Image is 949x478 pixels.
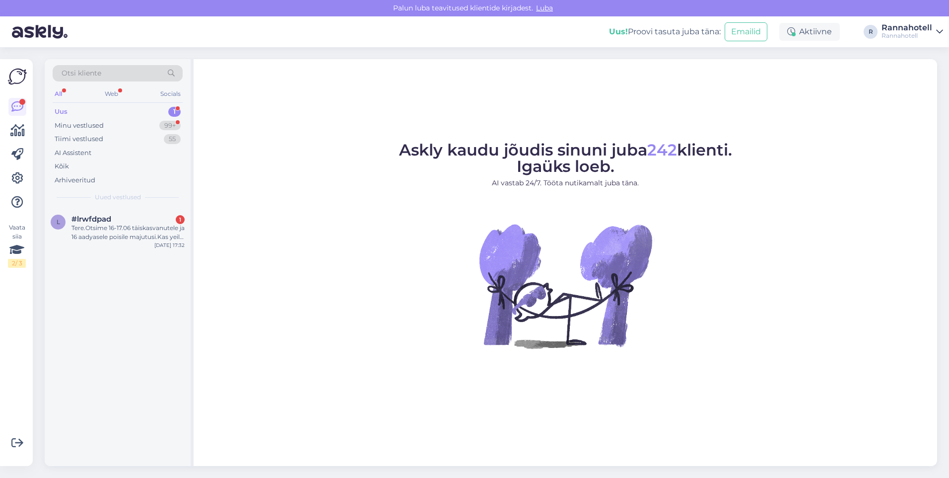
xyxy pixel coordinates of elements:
[71,215,111,224] span: #lrwfdpad
[53,87,64,100] div: All
[8,67,27,86] img: Askly Logo
[8,223,26,268] div: Vaata siia
[103,87,120,100] div: Web
[881,24,932,32] div: Rannahotell
[609,26,721,38] div: Proovi tasuta juba täna:
[476,196,655,375] img: No Chat active
[55,121,104,131] div: Minu vestlused
[71,224,185,241] div: Tere.Otsime 16-17.06 täiskasvanutele ja 16 aadyasele poisile majutusi.Kas yeil on modahi pakkuda?
[881,32,932,40] div: Rannahotell
[95,193,141,202] span: Uued vestlused
[864,25,878,39] div: R
[55,161,69,171] div: Kõik
[55,148,91,158] div: AI Assistent
[8,259,26,268] div: 2 / 3
[164,134,181,144] div: 55
[158,87,183,100] div: Socials
[55,107,68,117] div: Uus
[399,178,732,188] p: AI vastab 24/7. Tööta nutikamalt juba täna.
[176,215,185,224] div: 1
[399,140,732,176] span: Askly kaudu jõudis sinuni juba klienti. Igaüks loeb.
[779,23,840,41] div: Aktiivne
[154,241,185,249] div: [DATE] 17:32
[168,107,181,117] div: 1
[533,3,556,12] span: Luba
[62,68,101,79] span: Otsi kliente
[55,134,103,144] div: Tiimi vestlused
[881,24,943,40] a: RannahotellRannahotell
[159,121,181,131] div: 99+
[647,140,677,159] span: 242
[57,218,60,226] span: l
[725,22,767,41] button: Emailid
[609,27,628,36] b: Uus!
[55,175,95,185] div: Arhiveeritud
